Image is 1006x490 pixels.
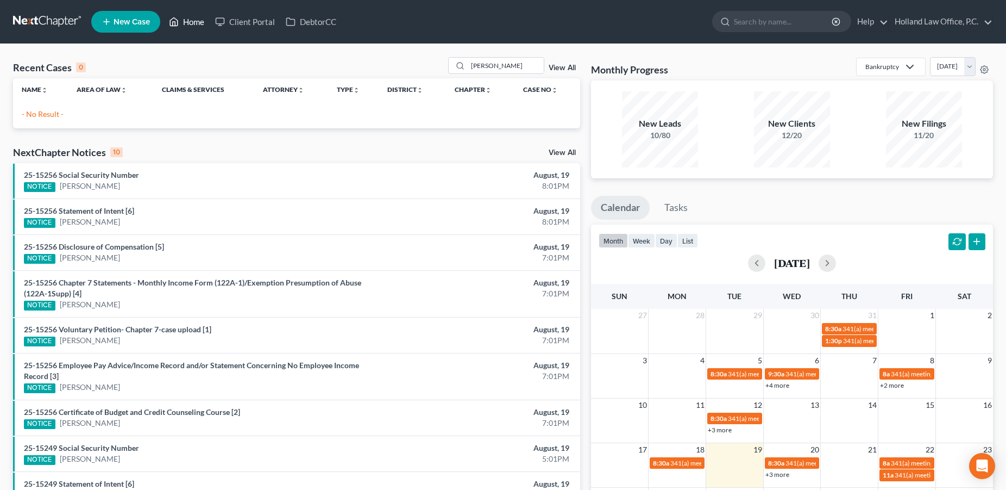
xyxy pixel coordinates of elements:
i: unfold_more [551,87,558,94]
a: [PERSON_NAME] [60,216,120,227]
a: Calendar [591,196,650,220]
a: 25-15256 Disclosure of Compensation [5] [24,242,164,251]
a: Nameunfold_more [22,85,48,94]
a: Holland Law Office, P.C. [889,12,992,32]
button: week [628,233,655,248]
div: New Filings [886,117,962,130]
div: New Leads [622,117,698,130]
a: View All [549,64,576,72]
span: Mon [668,291,687,301]
span: 16 [982,399,993,412]
div: 7:01PM [395,335,569,346]
div: August, 19 [395,206,569,216]
div: NOTICE [24,218,55,228]
span: 8a [883,370,890,378]
div: August, 19 [395,324,569,335]
a: [PERSON_NAME] [60,382,120,393]
a: Typeunfold_more [337,85,360,94]
span: 1 [929,309,935,322]
span: 28 [695,309,706,322]
div: Bankruptcy [865,62,899,71]
span: 30 [809,309,820,322]
span: 8:30a [711,414,727,423]
div: 10 [110,147,123,157]
div: Recent Cases [13,61,86,74]
a: +3 more [765,470,789,479]
div: Open Intercom Messenger [969,453,995,479]
div: August, 19 [395,277,569,288]
i: unfold_more [121,87,127,94]
span: 341(a) meeting for [PERSON_NAME] [842,325,947,333]
th: Claims & Services [153,78,254,100]
div: August, 19 [395,170,569,181]
div: 12/20 [754,130,830,141]
span: Tue [727,291,741,301]
span: 9:30a [768,370,784,378]
span: Thu [841,291,857,301]
div: August, 19 [395,443,569,454]
span: 14 [867,399,878,412]
span: 31 [867,309,878,322]
span: Wed [783,291,801,301]
span: 8:30a [825,325,841,333]
div: NOTICE [24,337,55,346]
span: 9 [986,354,993,367]
div: 10/80 [622,130,698,141]
i: unfold_more [41,87,48,94]
span: 5 [757,354,763,367]
span: 3 [642,354,648,367]
i: unfold_more [485,87,492,94]
a: Districtunfold_more [387,85,423,94]
div: NOTICE [24,455,55,465]
div: August, 19 [395,360,569,371]
a: Chapterunfold_more [455,85,492,94]
span: 23 [982,443,993,456]
span: Sun [612,291,627,301]
a: View All [549,149,576,157]
a: 25-15256 Employee Pay Advice/Income Record and/or Statement Concerning No Employee Income Record [3] [24,361,359,381]
span: 7 [871,354,878,367]
input: Search by name... [734,11,833,32]
span: 6 [814,354,820,367]
span: Sat [958,291,971,301]
div: NOTICE [24,301,55,311]
h3: Monthly Progress [591,63,668,76]
span: 4 [699,354,706,367]
div: August, 19 [395,241,569,252]
div: New Clients [754,117,830,130]
p: - No Result - [22,109,571,120]
a: DebtorCC [280,12,342,32]
a: [PERSON_NAME] [60,252,120,263]
a: Help [852,12,888,32]
span: 341(a) meeting for [PERSON_NAME] & [PERSON_NAME] [785,459,948,467]
input: Search by name... [468,58,544,73]
span: 18 [695,443,706,456]
span: 15 [925,399,935,412]
a: 25-15256 Chapter 7 Statements - Monthly Income Form (122A-1)/Exemption Presumption of Abuse (122A... [24,278,361,298]
span: 8:30a [768,459,784,467]
span: 27 [637,309,648,322]
div: 7:01PM [395,252,569,263]
span: 341(a) meeting for [PERSON_NAME] & [PERSON_NAME] [843,337,1005,345]
a: +4 more [765,381,789,389]
i: unfold_more [417,87,423,94]
a: Client Portal [210,12,280,32]
div: August, 19 [395,479,569,489]
a: Home [164,12,210,32]
span: 21 [867,443,878,456]
a: Attorneyunfold_more [263,85,304,94]
span: 19 [752,443,763,456]
div: NOTICE [24,182,55,192]
div: 0 [76,63,86,72]
span: 341(a) meeting for [PERSON_NAME] [728,414,833,423]
div: 7:01PM [395,418,569,429]
span: 13 [809,399,820,412]
div: NOTICE [24,383,55,393]
a: +2 more [880,381,904,389]
a: 25-15256 Social Security Number [24,170,139,179]
span: 12 [752,399,763,412]
span: 1:30p [825,337,842,345]
span: 22 [925,443,935,456]
a: 25-15256 Certificate of Budget and Credit Counseling Course [2] [24,407,240,417]
div: 5:01PM [395,454,569,464]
